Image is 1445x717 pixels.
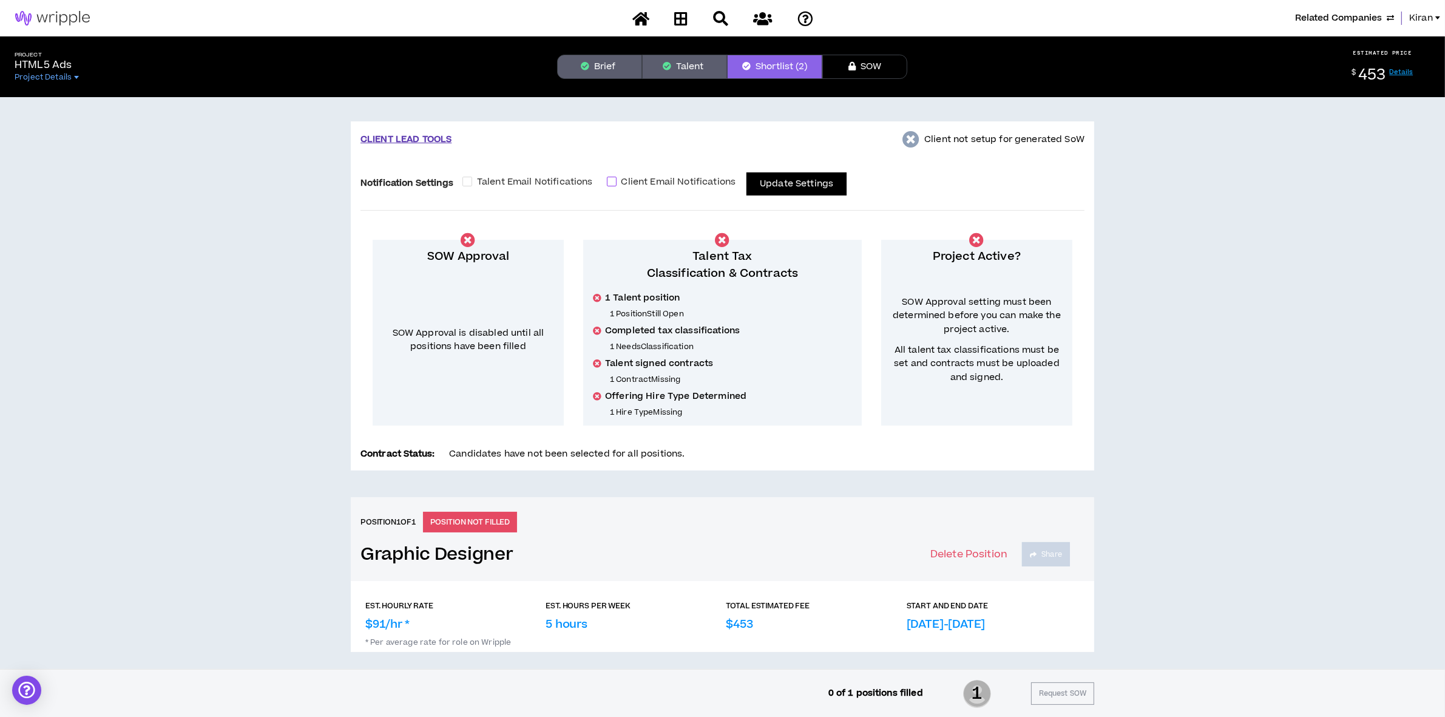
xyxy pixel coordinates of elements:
[930,542,1007,566] button: Delete Position
[1022,542,1070,566] button: Share
[605,325,740,337] span: Completed tax classifications
[610,375,852,384] p: 1 Contract Missing
[610,407,852,417] p: 1 Hire Type Missing
[924,133,1085,146] p: Client not setup for generated SoW
[605,358,713,370] span: Talent signed contracts
[1352,67,1356,78] sup: $
[828,687,923,700] p: 0 of 1 positions filled
[1295,12,1394,25] button: Related Companies
[546,616,587,633] p: 5 hours
[891,248,1063,265] p: Project Active?
[360,133,452,146] p: CLIENT LEAD TOOLS
[365,633,1080,647] p: * Per average rate for role on Wripple
[610,309,852,319] p: 1 Position Still Open
[12,676,41,705] div: Open Intercom Messenger
[449,447,685,460] span: Candidates have not been selected for all positions.
[746,172,847,195] button: Update Settings
[610,342,852,352] p: 1 Needs Classification
[726,600,810,611] p: TOTAL ESTIMATED FEE
[15,72,72,82] span: Project Details
[423,512,518,532] p: POSITION NOT FILLED
[1358,64,1386,86] span: 453
[382,248,554,265] p: SOW Approval
[360,517,416,528] h6: Position 1 of 1
[617,175,741,189] span: Client Email Notifications
[393,327,544,353] span: SOW Approval is disabled until all positions have been filled
[546,600,631,611] p: EST. HOURS PER WEEK
[963,679,991,709] span: 1
[1295,12,1382,25] span: Related Companies
[365,600,433,611] p: EST. HOURLY RATE
[1409,12,1433,25] span: Kiran
[15,58,84,72] p: HTML5 Ads
[891,296,1063,336] span: SOW Approval setting must been determined before you can make the project active.
[642,55,727,79] button: Talent
[1390,67,1413,76] a: Details
[365,616,410,633] p: $91/hr
[593,248,852,282] p: Talent Tax Classification & Contracts
[360,447,435,461] p: Contract Status:
[605,390,746,403] span: Offering Hire Type Determined
[891,344,1063,384] span: All talent tax classifications must be set and contracts must be uploaded and signed.
[1353,49,1412,56] p: ESTIMATED PRICE
[907,600,988,611] p: START AND END DATE
[822,55,907,79] button: SOW
[907,616,986,633] p: [DATE]-[DATE]
[472,175,598,189] span: Talent Email Notifications
[360,172,453,194] label: Notification Settings
[726,616,753,633] p: $453
[360,544,513,565] a: Graphic Designer
[557,55,642,79] button: Brief
[1031,682,1094,705] button: Request SOW
[15,52,84,58] h5: Project
[605,292,680,304] span: 1 Talent position
[727,55,822,79] button: Shortlist (2)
